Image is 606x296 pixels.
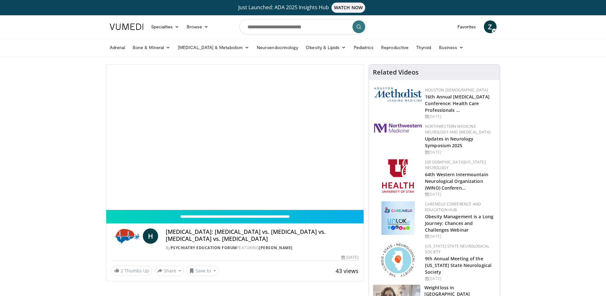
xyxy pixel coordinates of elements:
a: Just Launched: ADA 2025 Insights HubWATCH NOW [111,3,496,13]
video-js: Video Player [106,65,364,210]
a: [PERSON_NAME] [259,245,293,250]
a: Pediatrics [350,41,378,54]
a: CaReMeLO Conference and Education Hub [425,201,481,213]
a: H [143,228,158,244]
a: Updates in Neurology Symposium 2025 [425,136,473,148]
h4: [MEDICAL_DATA]: [MEDICAL_DATA] vs. [MEDICAL_DATA] vs. [MEDICAL_DATA] vs. [MEDICAL_DATA] [166,228,359,242]
img: 71a8b48c-8850-4916-bbdd-e2f3ccf11ef9.png.150x105_q85_autocrop_double_scale_upscale_version-0.2.png [381,243,415,277]
img: f6362829-b0a3-407d-a044-59546adfd345.png.150x105_q85_autocrop_double_scale_upscale_version-0.2.png [382,159,414,193]
div: [DATE] [425,191,495,197]
img: 45df64a9-a6de-482c-8a90-ada250f7980c.png.150x105_q85_autocrop_double_scale_upscale_version-0.2.jpg [381,201,415,235]
span: 43 views [336,267,359,275]
a: Thyroid [412,41,435,54]
a: 64th Western Intermountain Neurological Organization (WINO) Conferen… [425,171,488,191]
div: [DATE] [425,234,495,239]
img: 5e4488cc-e109-4a4e-9fd9-73bb9237ee91.png.150x105_q85_autocrop_double_scale_upscale_version-0.2.png [374,87,422,102]
a: Psychiatry Education Forum [171,245,237,250]
a: Specialties [147,20,183,33]
button: Share [155,266,184,276]
h4: Related Videos [373,69,419,76]
a: Favorites [454,20,480,33]
img: 2a462fb6-9365-492a-ac79-3166a6f924d8.png.150x105_q85_autocrop_double_scale_upscale_version-0.2.jpg [374,124,422,133]
a: Adrenal [106,41,129,54]
div: By FEATURING [166,245,359,251]
span: WATCH NOW [331,3,365,13]
img: VuMedi Logo [110,24,143,30]
a: [GEOGRAPHIC_DATA][US_STATE] Neurology [425,159,486,170]
span: 2 [121,268,123,274]
a: 16th Annual [MEDICAL_DATA] Conference: Health Care Professionals … [425,94,490,113]
a: Browse [183,20,212,33]
a: [US_STATE] State Neurological Society [425,243,489,255]
button: Save to [186,266,219,276]
a: 9th Annual Meeting of the [US_STATE] State Neurological Society [425,256,491,275]
a: Obesity & Lipids [302,41,350,54]
div: [DATE] [425,114,495,119]
a: 2 Thumbs Up [111,266,152,276]
a: Obesity Management is a Long Journey: Chances and Challenges Webinar [425,213,493,233]
a: Business [435,41,468,54]
div: [DATE] [425,276,495,282]
a: [MEDICAL_DATA] & Metabolism [174,41,253,54]
a: Houston [DEMOGRAPHIC_DATA] [425,87,488,93]
a: Reproductive [377,41,412,54]
a: Neuroendocrinology [253,41,302,54]
a: Northwestern Medicine Neurology and [MEDICAL_DATA] [425,124,491,135]
input: Search topics, interventions [240,19,367,34]
img: Psychiatry Education Forum [111,228,140,244]
a: Z [484,20,497,33]
div: [DATE] [425,149,495,155]
div: [DATE] [341,255,359,260]
a: Bone & Mineral [129,41,174,54]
